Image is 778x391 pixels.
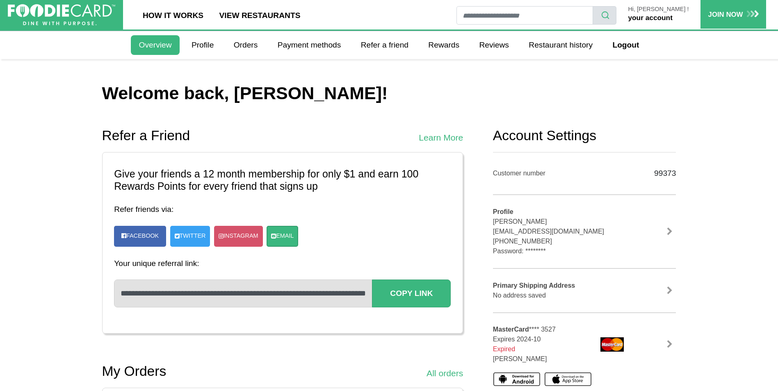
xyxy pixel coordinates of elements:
p: Hi, [PERSON_NAME] ! [628,6,689,13]
a: Overview [131,35,179,55]
a: Logout [605,35,647,55]
img: FoodieCard; Eat, Drink, Save, Donate [8,4,115,26]
h2: Account Settings [493,127,676,144]
span: Expired [493,346,515,352]
span: Email [276,232,294,241]
a: your account [628,14,672,22]
div: [PERSON_NAME] [EMAIL_ADDRESS][DOMAIN_NAME] [PHONE_NUMBER] Password: ******** [493,207,624,256]
div: **** 3527 Expires 2024-10 [PERSON_NAME] [487,325,594,364]
h3: Give your friends a 12 month membership for only $1 and earn 100 Rewards Points for every friend ... [114,168,451,193]
span: Instagram [224,232,258,241]
a: Restaurant history [521,35,600,55]
div: 99373 [637,164,676,182]
a: Facebook [118,228,162,244]
a: Reviews [471,35,517,55]
b: Primary Shipping Address [493,282,575,289]
h2: Refer a Friend [102,127,190,144]
a: All orders [427,367,463,380]
h1: Welcome back, [PERSON_NAME]! [102,83,676,104]
img: mastercard.png [600,337,624,352]
span: Twitter [180,232,206,241]
button: search [593,6,616,25]
a: Payment methods [270,35,349,55]
b: Profile [493,208,513,215]
div: Customer number [493,168,624,178]
a: Instagram [214,226,262,247]
h2: My Orders [102,363,167,380]
h4: Your unique referral link: [114,259,451,268]
a: Twitter [170,226,210,247]
input: restaurant search [456,6,593,25]
button: Copy Link [372,280,451,307]
a: Rewards [420,35,467,55]
h4: Refer friends via: [114,205,451,214]
b: MasterCard [493,326,529,333]
span: Facebook [126,232,159,239]
a: Refer a friend [353,35,417,55]
a: Email [267,226,298,247]
span: No address saved [493,292,546,299]
a: Learn More [419,131,463,144]
a: Profile [184,35,222,55]
a: Orders [226,35,266,55]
